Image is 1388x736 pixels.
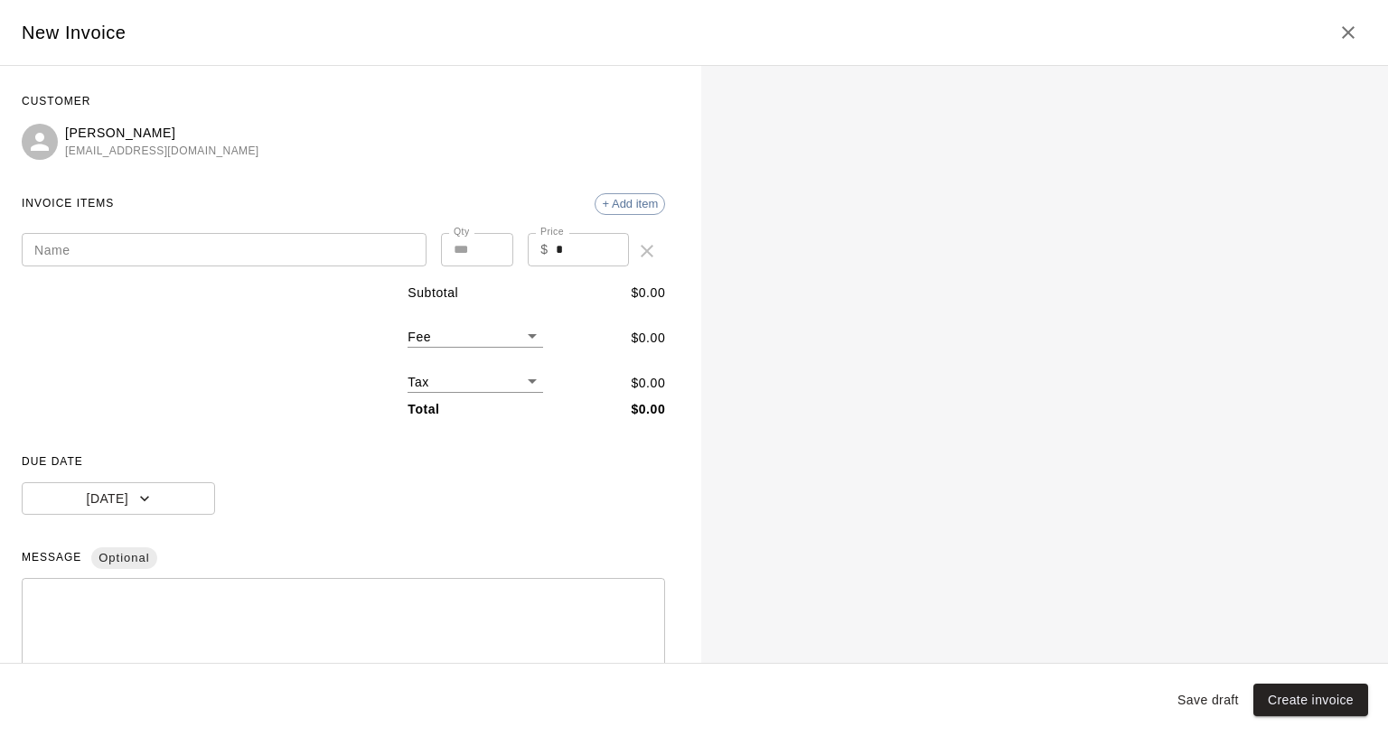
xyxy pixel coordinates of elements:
[408,402,439,416] b: Total
[540,240,548,259] p: $
[22,544,665,573] span: MESSAGE
[631,329,665,348] p: $ 0.00
[408,284,458,303] p: Subtotal
[631,374,665,393] p: $ 0.00
[540,225,564,238] label: Price
[22,190,114,219] span: INVOICE ITEMS
[596,197,664,210] span: + Add item
[91,543,156,574] span: Optional
[22,21,127,45] h5: New Invoice
[631,402,665,416] b: $ 0.00
[65,143,259,161] span: [EMAIL_ADDRESS][DOMAIN_NAME]
[22,448,665,477] span: DUE DATE
[595,193,665,215] div: + Add item
[65,124,259,143] p: [PERSON_NAME]
[1170,684,1246,717] button: Save draft
[1330,14,1366,51] button: Close
[1253,684,1368,717] button: Create invoice
[22,482,215,516] button: [DATE]
[22,88,665,116] span: CUSTOMER
[631,284,665,303] p: $ 0.00
[454,225,470,238] label: Qty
